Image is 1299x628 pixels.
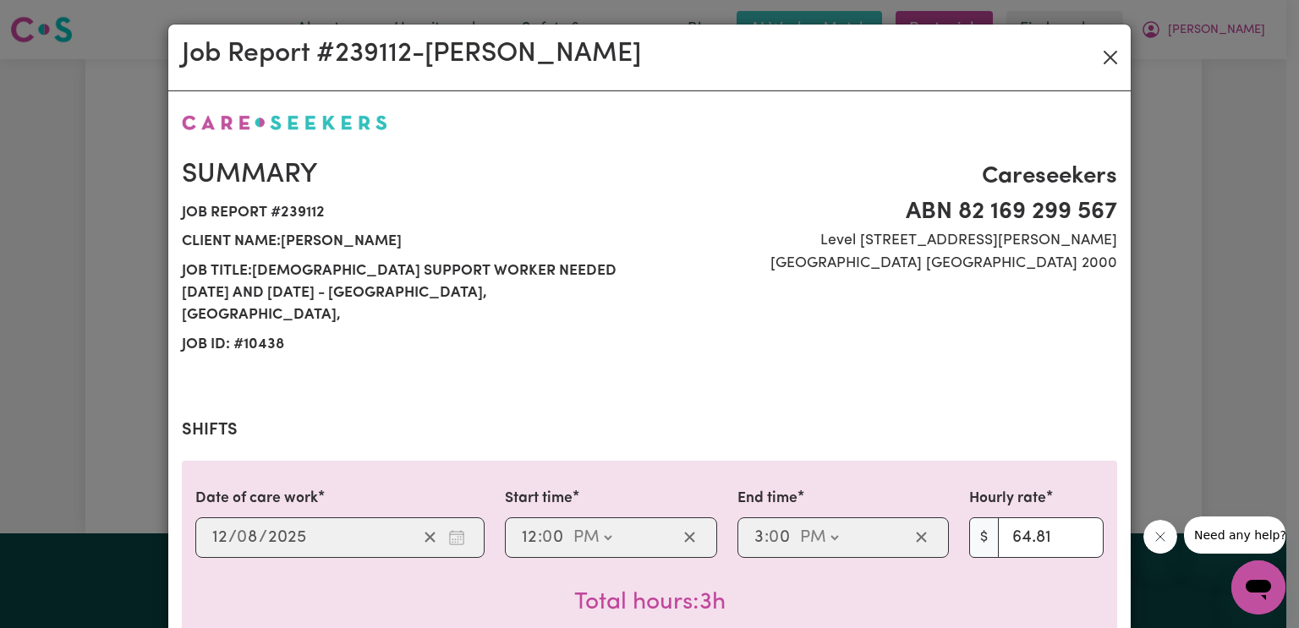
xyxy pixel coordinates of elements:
input: -- [521,525,538,550]
span: 0 [237,529,247,546]
span: : [538,528,542,547]
button: Close [1097,44,1124,71]
iframe: Close message [1143,520,1177,554]
input: -- [543,525,565,550]
button: Enter the date of care work [443,525,470,550]
span: / [228,528,237,547]
span: Careseekers [660,159,1117,194]
h2: Summary [182,159,639,191]
iframe: Button to launch messaging window [1231,560,1285,614]
iframe: Message from company [1184,516,1285,554]
span: Total hours worked: 3 hours [574,591,726,614]
input: -- [238,525,259,550]
label: Date of care work [195,488,318,510]
label: Start time [505,488,573,510]
input: ---- [267,525,307,550]
span: Level [STREET_ADDRESS][PERSON_NAME] [660,230,1117,252]
h2: Shifts [182,420,1117,440]
span: / [259,528,267,547]
span: Job report # 239112 [182,199,639,227]
input: -- [770,525,792,550]
label: End time [737,488,797,510]
input: -- [754,525,765,550]
span: ABN 82 169 299 567 [660,194,1117,230]
span: Client name: [PERSON_NAME] [182,227,639,256]
span: 0 [542,529,552,546]
span: Job title: [DEMOGRAPHIC_DATA] Support Worker Needed [DATE] And [DATE] - [GEOGRAPHIC_DATA], [GEOGR... [182,257,639,330]
h2: Job Report # 239112 - [PERSON_NAME] [182,38,641,70]
label: Hourly rate [969,488,1046,510]
span: Need any help? [10,12,102,25]
button: Clear date [417,525,443,550]
span: [GEOGRAPHIC_DATA] [GEOGRAPHIC_DATA] 2000 [660,253,1117,275]
span: $ [969,517,999,558]
span: : [765,528,769,547]
input: -- [211,525,228,550]
span: 0 [769,529,779,546]
span: Job ID: # 10438 [182,330,639,359]
img: Careseekers logo [182,115,387,130]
